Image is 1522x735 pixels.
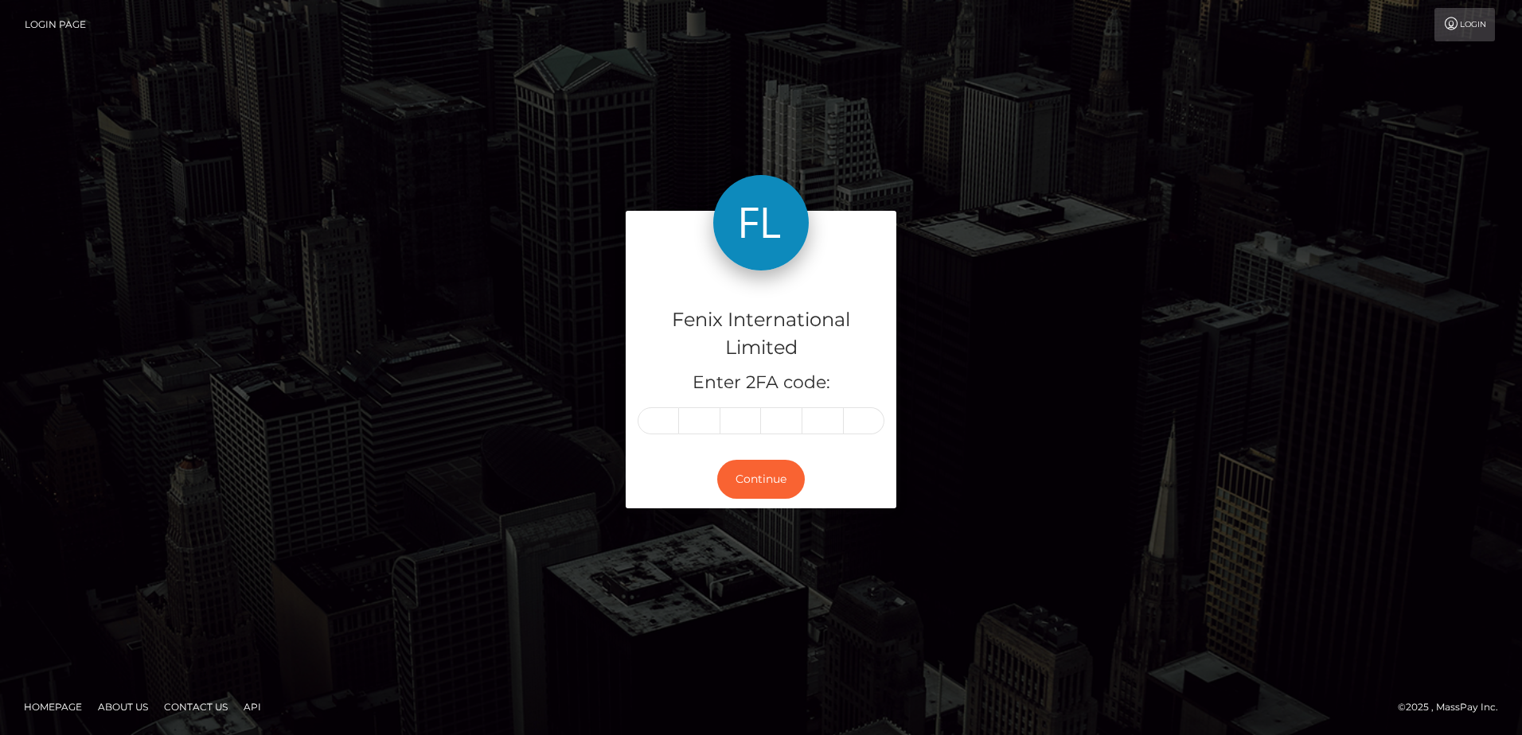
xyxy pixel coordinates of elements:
[18,694,88,719] a: Homepage
[237,694,267,719] a: API
[638,371,884,395] h5: Enter 2FA code:
[713,175,809,270] img: Fenix International Limited
[1398,698,1510,716] div: © 2025 , MassPay Inc.
[717,460,805,499] button: Continue
[1434,8,1495,41] a: Login
[158,694,234,719] a: Contact Us
[638,306,884,362] h4: Fenix International Limited
[25,8,86,41] a: Login Page
[92,694,154,719] a: About Us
